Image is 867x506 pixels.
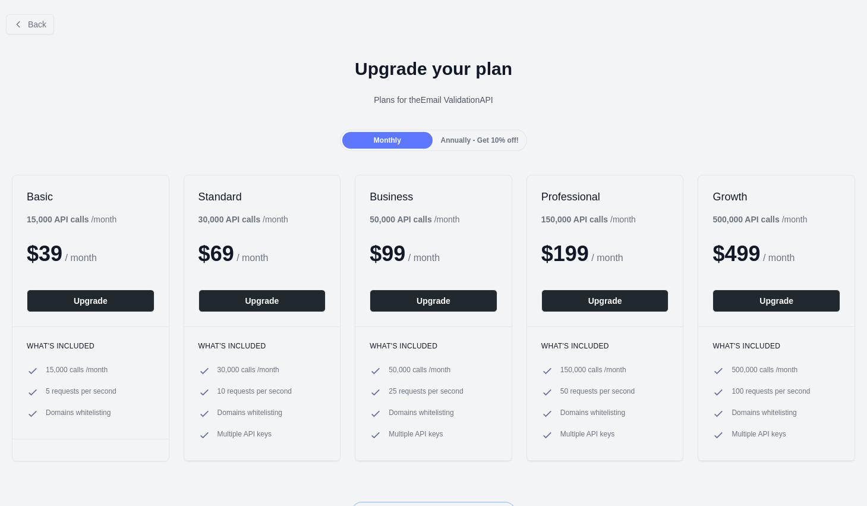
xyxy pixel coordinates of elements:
span: $ 99 [370,241,405,266]
span: $ 499 [712,241,760,266]
h2: Standard [198,190,326,204]
h2: Professional [541,190,669,204]
b: 150,000 API calls [541,215,608,224]
h2: Growth [712,190,840,204]
div: / month [712,213,807,225]
div: / month [541,213,636,225]
div: / month [370,213,459,225]
b: 500,000 API calls [712,215,779,224]
h2: Business [370,190,497,204]
b: 50,000 API calls [370,215,432,224]
span: $ 199 [541,241,589,266]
